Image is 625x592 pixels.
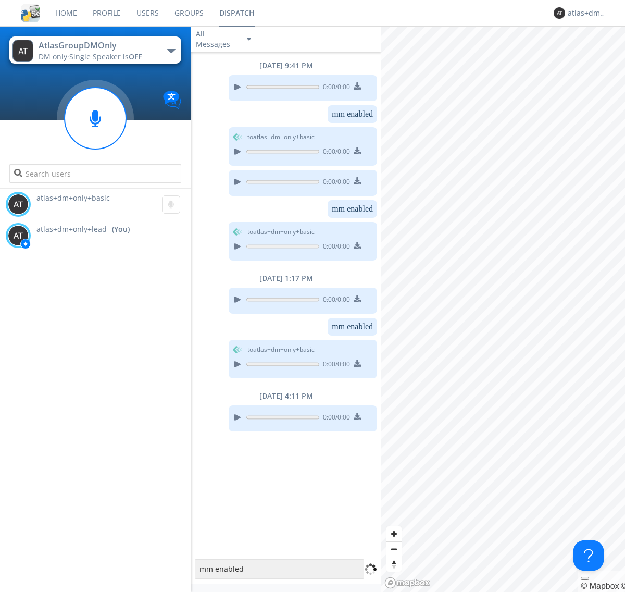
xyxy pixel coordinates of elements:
[163,91,181,109] img: Translation enabled
[191,273,381,283] div: [DATE] 1:17 PM
[354,147,361,154] img: download media button
[581,577,589,580] button: Toggle attribution
[8,225,29,246] img: 373638.png
[247,38,251,41] img: caret-down-sm.svg
[386,557,402,572] button: Reset bearing to north
[354,242,361,249] img: download media button
[319,82,350,94] span: 0:00 / 0:00
[354,413,361,420] img: download media button
[129,52,142,61] span: OFF
[39,52,156,62] div: DM only ·
[39,40,156,52] div: AtlasGroupDMOnly
[573,540,604,571] iframe: Toggle Customer Support
[332,109,373,119] dc-p: mm enabled
[319,242,350,253] span: 0:00 / 0:00
[354,177,361,184] img: download media button
[386,526,402,541] button: Zoom in
[332,204,373,214] dc-p: mm enabled
[195,559,364,579] textarea: mm enabled
[247,132,315,142] span: to atlas+dm+only+basic
[191,60,381,71] div: [DATE] 9:41 PM
[354,360,361,367] img: download media button
[554,7,565,19] img: 373638.png
[9,164,181,183] input: Search users
[247,345,315,354] span: to atlas+dm+only+basic
[568,8,607,18] div: atlas+dm+only+lead
[364,563,377,576] img: spin.svg
[319,360,350,371] span: 0:00 / 0:00
[112,224,130,235] div: (You)
[319,177,350,189] span: 0:00 / 0:00
[36,193,110,203] span: atlas+dm+only+basic
[386,541,402,557] button: Zoom out
[386,542,402,557] span: Zoom out
[21,4,40,22] img: cddb5a64eb264b2086981ab96f4c1ba7
[319,295,350,306] span: 0:00 / 0:00
[332,322,373,331] dc-p: mm enabled
[354,82,361,90] img: download media button
[191,391,381,401] div: [DATE] 4:11 PM
[36,224,107,235] span: atlas+dm+only+lead
[196,29,238,50] div: All Messages
[384,577,430,589] a: Mapbox logo
[69,52,142,61] span: Single Speaker is
[354,295,361,302] img: download media button
[319,147,350,158] span: 0:00 / 0:00
[8,194,29,215] img: 373638.png
[319,413,350,424] span: 0:00 / 0:00
[9,36,181,64] button: AtlasGroupDMOnlyDM only·Single Speaker isOFF
[581,582,619,590] a: Mapbox
[12,40,33,62] img: 373638.png
[247,227,315,237] span: to atlas+dm+only+basic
